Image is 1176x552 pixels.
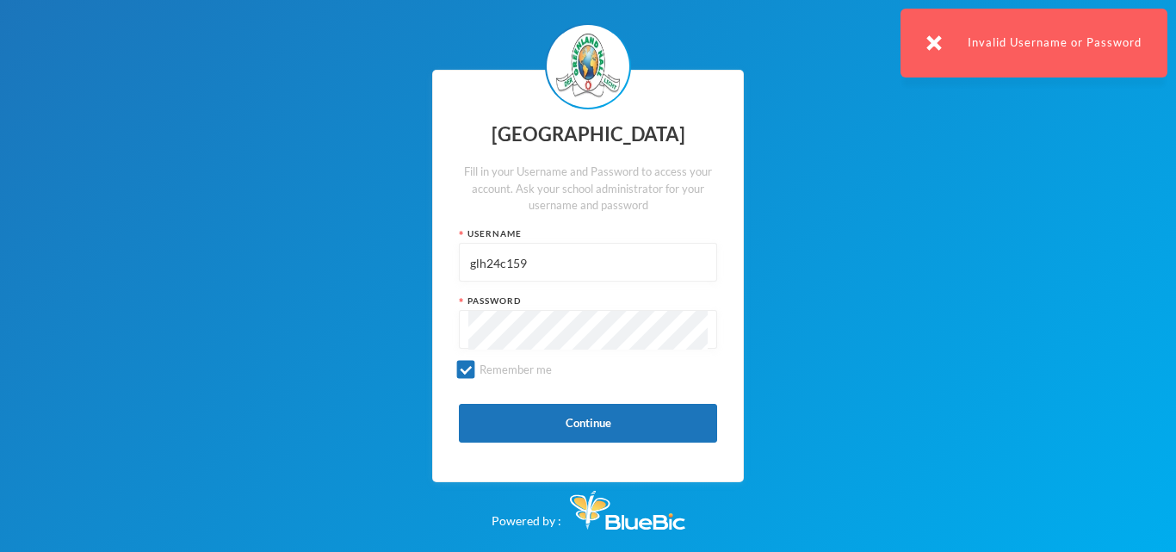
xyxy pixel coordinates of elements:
[901,9,1167,78] div: Invalid Username or Password
[459,295,717,307] div: Password
[459,118,717,152] div: [GEOGRAPHIC_DATA]
[492,482,685,530] div: Powered by :
[459,164,717,214] div: Fill in your Username and Password to access your account. Ask your school administrator for your...
[459,404,717,443] button: Continue
[459,227,717,240] div: Username
[473,363,559,376] span: Remember me
[570,491,685,530] img: Bluebic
